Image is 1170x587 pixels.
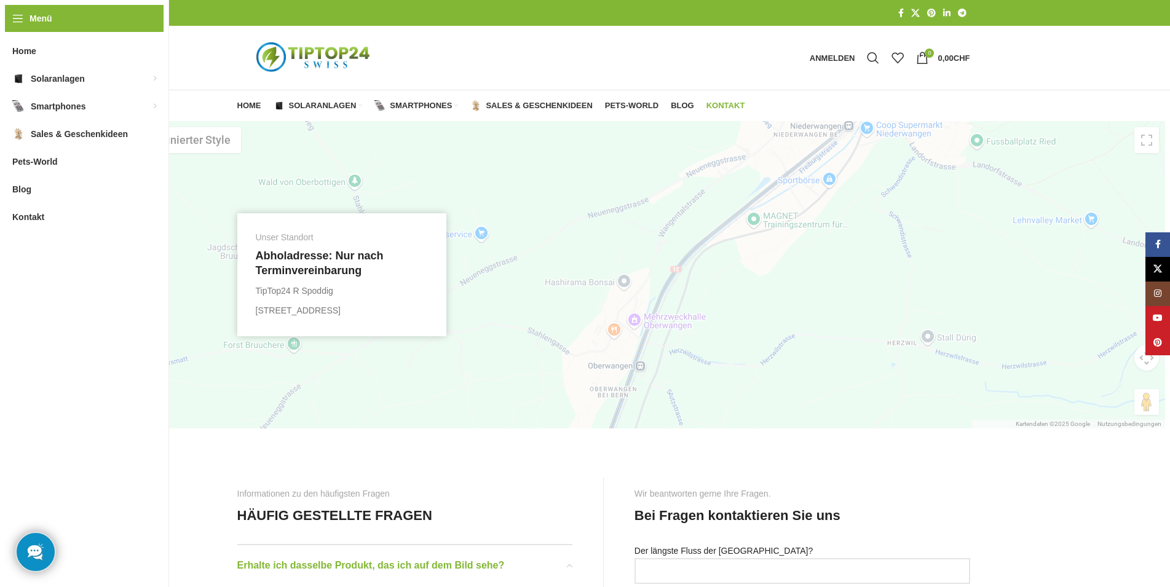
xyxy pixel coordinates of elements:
[885,45,910,70] div: Meine Wunschliste
[706,101,745,111] span: Kontakt
[237,487,390,500] div: Informationen zu den häufigsten Fragen
[12,128,25,140] img: Sales & Geschenkideen
[1145,282,1170,306] a: Instagram Social Link
[12,151,58,173] span: Pets-World
[470,100,481,111] img: Sales & Geschenkideen
[938,53,970,63] bdi: 0,00
[910,45,976,70] a: 0 0,00CHF
[907,5,923,22] a: X Social Link
[289,101,357,111] span: Solaranlagen
[237,557,505,573] span: Erhalte ich dasselbe Produkt, das ich auf dem Bild sehe?
[374,93,458,118] a: Smartphones
[12,100,25,112] img: Smartphones
[671,93,694,118] a: Blog
[237,506,432,526] h4: HÄUFIG GESTELLTE FRAGEN
[605,101,658,111] span: Pets-World
[30,12,52,25] span: Menü
[256,232,428,318] a: Infobox-Link
[634,558,970,584] input: Der längste Fluss der [GEOGRAPHIC_DATA]?
[954,53,970,63] span: CHF
[671,101,694,111] span: Blog
[634,487,771,500] div: Wir beantworten gerne Ihre Fragen.
[954,5,970,22] a: Telegram Social Link
[1145,331,1170,355] a: Pinterest Social Link
[1134,127,1159,153] button: Vollbildansicht ein/aus
[12,40,36,62] span: Home
[634,546,813,556] span: Der längste Fluss der [GEOGRAPHIC_DATA]?
[12,73,25,85] img: Solaranlagen
[1016,420,1090,427] span: Kartendaten ©2025 Google
[237,101,261,111] span: Home
[274,93,363,118] a: Solaranlagen
[390,101,452,111] span: Smartphones
[605,93,658,118] a: Pets-World
[895,5,907,22] a: Facebook Social Link
[1134,389,1159,415] button: Pegman auf die Karte ziehen, um Street View aufzurufen
[12,206,44,228] span: Kontakt
[634,506,840,526] h4: Bei Fragen kontaktieren Sie uns
[12,178,31,200] span: Blog
[31,95,85,117] span: Smartphones
[1145,257,1170,282] a: X Social Link
[925,49,934,58] span: 0
[237,93,261,118] a: Home
[486,101,592,111] span: Sales & Geschenkideen
[1134,345,1159,371] button: Kamerasteuerung für die Karte
[861,45,885,70] a: Suche
[923,5,939,22] a: Pinterest Social Link
[810,54,855,62] span: Anmelden
[274,100,285,111] img: Solaranlagen
[706,93,745,118] a: Kontakt
[1145,232,1170,257] a: Facebook Social Link
[1097,420,1161,427] a: Nutzungsbedingungen (wird in neuem Tab geöffnet)
[470,93,592,118] a: Sales & Geschenkideen
[1145,306,1170,331] a: YouTube Social Link
[804,45,861,70] a: Anmelden
[237,52,391,62] a: Logo der Website
[374,100,385,111] img: Smartphones
[31,123,128,145] span: Sales & Geschenkideen
[974,420,1008,446] button: Kurzbefehle
[31,68,85,90] span: Solaranlagen
[939,5,954,22] a: LinkedIn Social Link
[231,93,751,118] div: Hauptnavigation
